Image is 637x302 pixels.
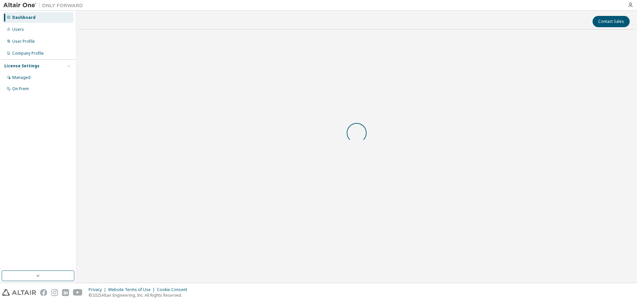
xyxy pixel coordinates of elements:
div: On Prem [12,86,29,91]
img: youtube.svg [73,289,83,296]
img: linkedin.svg [62,289,69,296]
div: User Profile [12,39,35,44]
div: Company Profile [12,51,44,56]
div: Privacy [89,287,108,292]
img: instagram.svg [51,289,58,296]
div: License Settings [4,63,39,69]
div: Dashboard [12,15,35,20]
img: facebook.svg [40,289,47,296]
img: altair_logo.svg [2,289,36,296]
div: Website Terms of Use [108,287,157,292]
div: Users [12,27,24,32]
button: Contact Sales [593,16,630,27]
div: Managed [12,75,31,80]
div: Cookie Consent [157,287,191,292]
p: © 2025 Altair Engineering, Inc. All Rights Reserved. [89,292,191,298]
img: Altair One [3,2,86,9]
